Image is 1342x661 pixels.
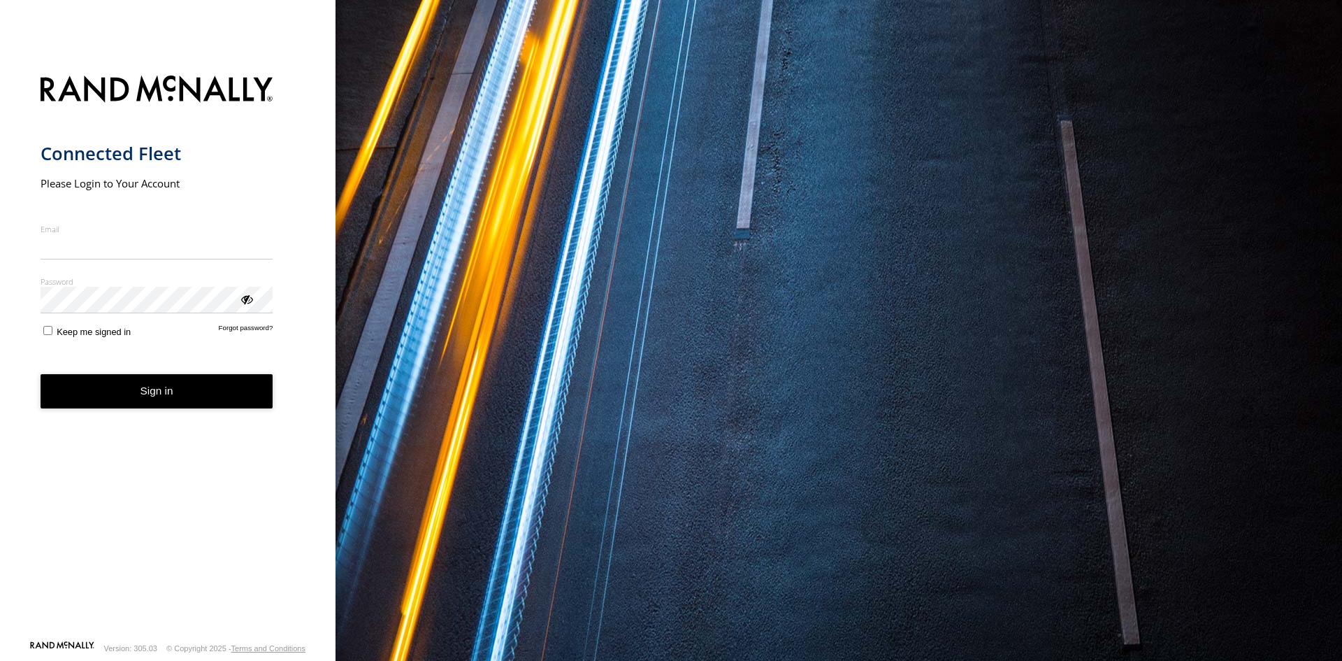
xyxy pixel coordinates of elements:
a: Visit our Website [30,641,94,655]
h2: Please Login to Your Account [41,176,273,190]
form: main [41,67,296,640]
div: Version: 305.03 [104,644,157,653]
img: Rand McNally [41,73,273,108]
div: © Copyright 2025 - [166,644,305,653]
a: Terms and Conditions [231,644,305,653]
button: Sign in [41,374,273,408]
a: Forgot password? [219,324,273,337]
label: Email [41,224,273,234]
input: Keep me signed in [43,326,52,335]
span: Keep me signed in [57,327,131,337]
div: ViewPassword [239,292,253,306]
h1: Connected Fleet [41,142,273,165]
label: Password [41,276,273,287]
